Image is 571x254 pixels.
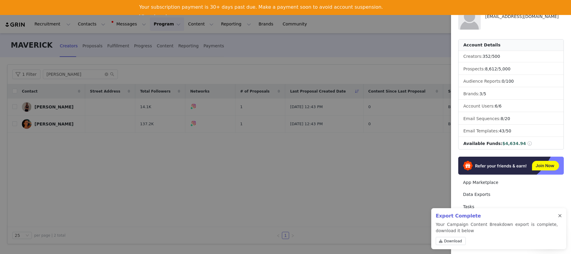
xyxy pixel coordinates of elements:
h2: Export Complete [436,212,558,220]
span: / [495,104,502,108]
span: 352 [483,54,491,59]
div: Account Details [459,40,564,51]
img: placeholder-profile.jpg [458,7,481,30]
li: Prospects: [459,63,564,75]
a: App Marketplace [458,177,564,188]
span: 50 [506,128,511,133]
li: Audience Reports: / [459,76,564,87]
span: 20 [505,116,510,121]
span: 8 [501,116,503,121]
span: / [501,116,510,121]
span: 5 [483,91,486,96]
img: Refer & Earn [458,157,564,175]
span: 500 [492,54,500,59]
span: 6 [499,104,502,108]
a: Tasks [458,201,564,212]
span: / [483,54,500,59]
span: 100 [506,79,514,84]
div: Your subscription payment is 30+ days past due. Make a payment soon to avoid account suspension. [139,4,383,10]
span: Available Funds: [463,141,502,146]
span: 3 [480,91,482,96]
a: Download [436,237,466,245]
p: Your Campaign Content Breakdown export is complete, download it below [436,221,558,247]
span: 5,000 [498,66,510,71]
a: View Invoices [139,14,176,20]
div: [EMAIL_ADDRESS][DOMAIN_NAME] [485,13,564,20]
span: $4,634.94 [502,141,526,146]
span: 6 [495,104,498,108]
span: Download [444,238,462,244]
li: Creators: [459,51,564,62]
a: Data Exports [458,189,564,200]
span: 0 [502,79,504,84]
span: 8,612 [485,66,497,71]
span: / [485,66,510,71]
li: Brands: [459,88,564,100]
span: / [499,128,511,133]
li: Account Users: [459,101,564,112]
span: / [480,91,486,96]
li: Email Templates: [459,126,564,137]
span: 43 [499,128,504,133]
li: Email Sequences: [459,113,564,125]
